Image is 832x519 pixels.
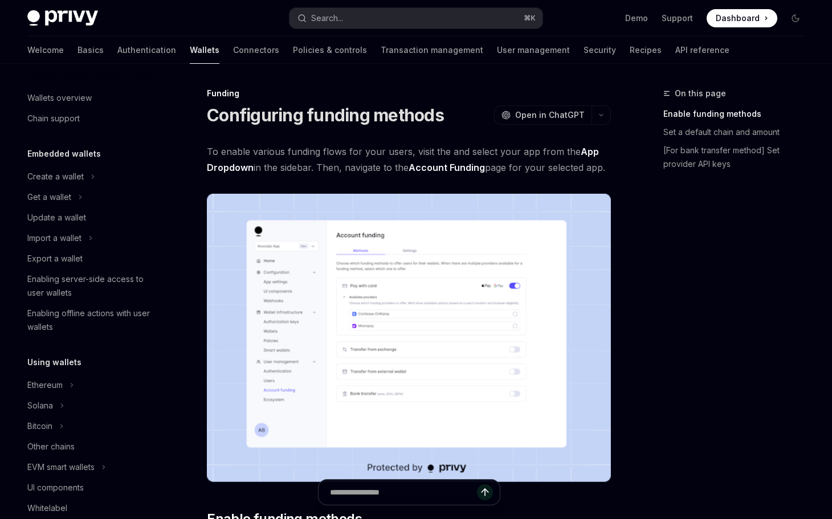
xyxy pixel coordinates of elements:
[27,460,95,474] div: EVM smart wallets
[27,170,84,183] div: Create a wallet
[18,436,164,457] a: Other chains
[117,36,176,64] a: Authentication
[27,399,53,412] div: Solana
[584,36,616,64] a: Security
[27,307,157,334] div: Enabling offline actions with user wallets
[18,166,164,187] button: Toggle Create a wallet section
[18,303,164,337] a: Enabling offline actions with user wallets
[27,440,75,453] div: Other chains
[27,355,81,369] h5: Using wallets
[18,498,164,518] a: Whitelabel
[662,13,693,24] a: Support
[27,36,64,64] a: Welcome
[716,13,760,24] span: Dashboard
[18,269,164,303] a: Enabling server-side access to user wallets
[27,190,71,204] div: Get a wallet
[207,144,611,175] span: To enable various funding flows for your users, visit the and select your app from the in the sid...
[625,13,648,24] a: Demo
[27,211,86,224] div: Update a wallet
[27,91,92,105] div: Wallets overview
[524,14,536,23] span: ⌘ K
[27,501,67,515] div: Whitelabel
[663,141,814,173] a: [For bank transfer method] Set provider API keys
[293,36,367,64] a: Policies & controls
[18,228,164,248] button: Toggle Import a wallet section
[18,108,164,129] a: Chain support
[18,248,164,269] a: Export a wallet
[207,88,611,99] div: Funding
[18,477,164,498] a: UI components
[494,105,592,125] button: Open in ChatGPT
[233,36,279,64] a: Connectors
[27,147,101,161] h5: Embedded wallets
[27,481,84,495] div: UI components
[630,36,662,64] a: Recipes
[27,378,63,392] div: Ethereum
[27,10,98,26] img: dark logo
[675,87,726,100] span: On this page
[515,109,585,121] span: Open in ChatGPT
[497,36,570,64] a: User management
[190,36,219,64] a: Wallets
[786,9,805,27] button: Toggle dark mode
[18,375,164,395] button: Toggle Ethereum section
[311,11,343,25] div: Search...
[707,9,777,27] a: Dashboard
[330,480,477,505] input: Ask a question...
[409,162,485,174] a: Account Funding
[207,194,611,483] img: Fundingupdate PNG
[27,112,80,125] div: Chain support
[18,187,164,207] button: Toggle Get a wallet section
[663,105,814,123] a: Enable funding methods
[18,457,164,477] button: Toggle EVM smart wallets section
[27,272,157,300] div: Enabling server-side access to user wallets
[663,123,814,141] a: Set a default chain and amount
[27,231,81,245] div: Import a wallet
[27,419,52,433] div: Bitcoin
[477,484,493,500] button: Send message
[27,252,83,265] div: Export a wallet
[18,395,164,416] button: Toggle Solana section
[78,36,104,64] a: Basics
[381,36,483,64] a: Transaction management
[207,105,444,125] h1: Configuring funding methods
[675,36,729,64] a: API reference
[18,416,164,436] button: Toggle Bitcoin section
[289,8,543,28] button: Open search
[18,88,164,108] a: Wallets overview
[18,207,164,228] a: Update a wallet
